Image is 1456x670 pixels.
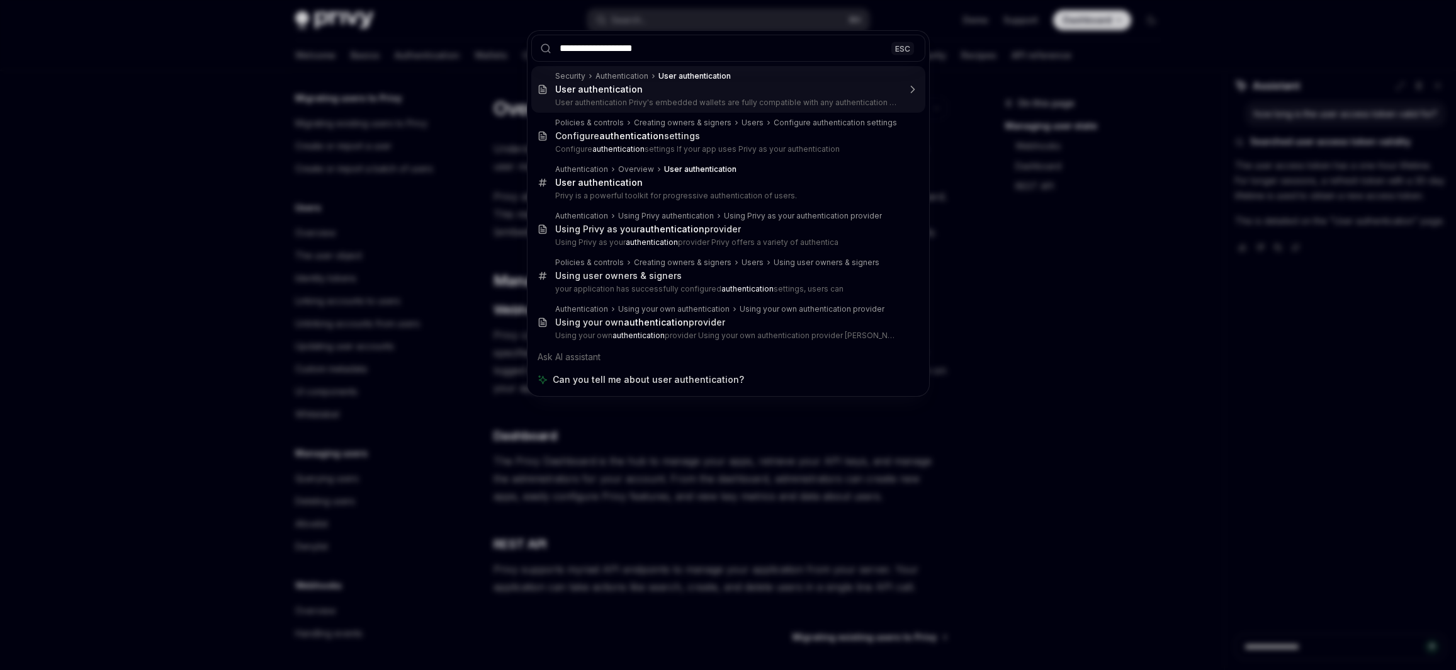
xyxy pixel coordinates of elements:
[555,304,608,314] div: Authentication
[618,211,714,221] div: Using Privy authentication
[742,118,764,128] div: Users
[664,164,736,174] b: User authentication
[555,177,643,188] b: User authentication
[555,258,624,268] div: Policies & controls
[774,118,897,128] div: Configure authentication settings
[555,144,899,154] p: Configure settings If your app uses Privy as your authentication
[626,237,678,247] b: authentication
[555,98,899,108] p: User authentication Privy's embedded wallets are fully compatible with any authentication provider
[721,284,774,293] b: authentication
[555,284,899,294] p: your application has successfully configured settings, users can
[555,130,700,142] div: Configure settings
[740,304,884,314] div: Using your own authentication provider
[531,346,925,368] div: Ask AI assistant
[553,373,744,386] span: Can you tell me about user authentication?
[891,42,914,55] div: ESC
[640,224,704,234] b: authentication
[555,211,608,221] div: Authentication
[612,331,665,340] b: authentication
[555,237,899,247] p: Using Privy as your provider Privy offers a variety of authentica
[592,144,645,154] b: authentication
[555,331,899,341] p: Using your own provider Using your own authentication provider [PERSON_NAME]
[634,118,731,128] div: Creating owners & signers
[634,258,731,268] div: Creating owners & signers
[555,317,725,328] div: Using your own provider
[724,211,882,221] div: Using Privy as your authentication provider
[555,118,624,128] div: Policies & controls
[555,270,682,281] div: Using user owners & signers
[555,191,899,201] p: Privy is a powerful toolkit for progressive authentication of users.
[742,258,764,268] div: Users
[599,130,664,141] b: authentication
[774,258,879,268] div: Using user owners & signers
[555,164,608,174] div: Authentication
[618,304,730,314] div: Using your own authentication
[658,71,731,81] b: User authentication
[555,224,741,235] div: Using Privy as your provider
[595,71,648,81] div: Authentication
[624,317,689,327] b: authentication
[618,164,654,174] div: Overview
[555,71,585,81] div: Security
[555,84,643,94] b: User authentication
